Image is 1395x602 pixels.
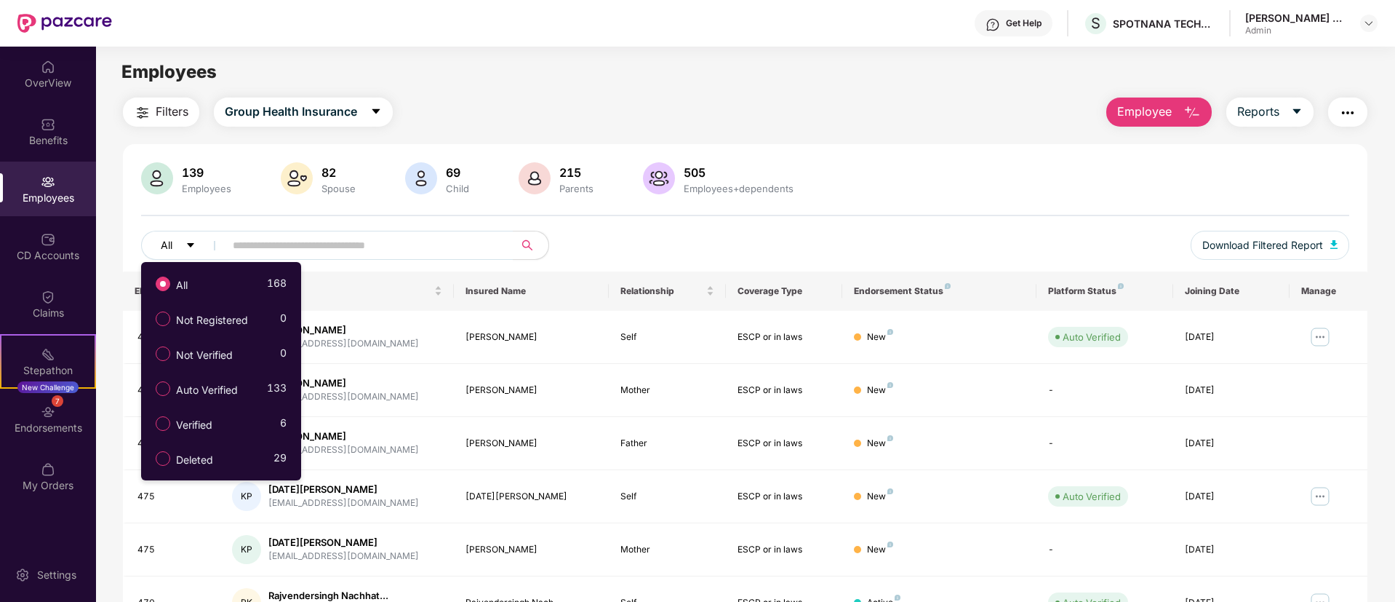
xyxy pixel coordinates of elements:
th: Employee Name [220,272,454,311]
img: svg+xml;base64,PHN2ZyB4bWxucz0iaHR0cDovL3d3dy53My5vcmcvMjAwMC9zdmciIHdpZHRoPSI4IiBoZWlnaHQ9IjgiIH... [887,382,893,388]
span: Deleted [170,452,219,468]
span: Filters [156,103,188,121]
div: [PERSON_NAME] Suraj [1245,11,1347,25]
div: [PERSON_NAME] [465,437,598,451]
div: Auto Verified [1063,330,1121,344]
img: svg+xml;base64,PHN2ZyBpZD0iRW5kb3JzZW1lbnRzIiB4bWxucz0iaHR0cDovL3d3dy53My5vcmcvMjAwMC9zdmciIHdpZH... [41,405,55,419]
img: svg+xml;base64,PHN2ZyB4bWxucz0iaHR0cDovL3d3dy53My5vcmcvMjAwMC9zdmciIHdpZHRoPSI4IiBoZWlnaHQ9IjgiIH... [1118,283,1124,289]
div: [EMAIL_ADDRESS][DOMAIN_NAME] [268,550,419,563]
img: svg+xml;base64,PHN2ZyB4bWxucz0iaHR0cDovL3d3dy53My5vcmcvMjAwMC9zdmciIHdpZHRoPSI4IiBoZWlnaHQ9IjgiIH... [887,435,893,441]
div: New [867,490,893,504]
div: [EMAIL_ADDRESS][DOMAIN_NAME] [268,390,419,404]
div: New [867,543,893,557]
span: Not Registered [170,312,254,328]
img: svg+xml;base64,PHN2ZyB4bWxucz0iaHR0cDovL3d3dy53My5vcmcvMjAwMC9zdmciIHdpZHRoPSI4IiBoZWlnaHQ9IjgiIH... [887,329,893,335]
div: [EMAIL_ADDRESS][DOMAIN_NAME] [268,443,419,457]
div: Get Help [1006,17,1042,29]
span: 0 [280,310,287,331]
button: Allcaret-down [141,231,230,260]
div: Self [620,330,714,344]
img: svg+xml;base64,PHN2ZyBpZD0iSG9tZSIgeG1sbnM9Imh0dHA6Ly93d3cudzMub3JnLzIwMDAvc3ZnIiB3aWR0aD0iMjAiIG... [41,60,55,74]
img: svg+xml;base64,PHN2ZyB4bWxucz0iaHR0cDovL3d3dy53My5vcmcvMjAwMC9zdmciIHhtbG5zOnhsaW5rPSJodHRwOi8vd3... [405,162,437,194]
span: Employee [1117,103,1172,121]
div: Child [443,183,472,194]
button: Reportscaret-down [1226,98,1314,127]
span: search [513,239,541,251]
div: ESCP or in laws [738,490,831,504]
img: svg+xml;base64,PHN2ZyB4bWxucz0iaHR0cDovL3d3dy53My5vcmcvMjAwMC9zdmciIHhtbG5zOnhsaW5rPSJodHRwOi8vd3... [281,162,313,194]
img: svg+xml;base64,PHN2ZyBpZD0iQ0RfQWNjb3VudHMiIGRhdGEtbmFtZT0iQ0QgQWNjb3VudHMiIHhtbG5zPSJodHRwOi8vd3... [41,232,55,247]
div: [DATE] [1185,437,1278,451]
div: ESCP or in laws [738,543,831,557]
div: [DATE] [1185,384,1278,397]
span: Auto Verified [170,382,244,398]
th: Coverage Type [726,272,842,311]
div: Parents [556,183,596,194]
img: svg+xml;base64,PHN2ZyB4bWxucz0iaHR0cDovL3d3dy53My5vcmcvMjAwMC9zdmciIHhtbG5zOnhsaW5rPSJodHRwOi8vd3... [1183,104,1201,122]
span: Employee Name [232,285,431,297]
button: search [513,231,549,260]
img: svg+xml;base64,PHN2ZyB4bWxucz0iaHR0cDovL3d3dy53My5vcmcvMjAwMC9zdmciIHhtbG5zOnhsaW5rPSJodHRwOi8vd3... [643,162,675,194]
span: Download Filtered Report [1202,237,1323,253]
div: 7 [52,395,63,407]
span: Verified [170,417,218,433]
div: [DATE][PERSON_NAME] [268,483,419,496]
div: 139 [179,165,234,180]
img: svg+xml;base64,PHN2ZyB4bWxucz0iaHR0cDovL3d3dy53My5vcmcvMjAwMC9zdmciIHdpZHRoPSIyMSIgaGVpZ2h0PSIyMC... [41,347,55,362]
td: - [1036,364,1172,417]
div: [EMAIL_ADDRESS][DOMAIN_NAME] [268,496,419,510]
div: Employees [179,183,234,194]
div: Spouse [319,183,359,194]
div: KP [232,535,261,564]
img: svg+xml;base64,PHN2ZyB4bWxucz0iaHR0cDovL3d3dy53My5vcmcvMjAwMC9zdmciIHdpZHRoPSI4IiBoZWlnaHQ9IjgiIH... [887,542,893,547]
img: svg+xml;base64,PHN2ZyB4bWxucz0iaHR0cDovL3d3dy53My5vcmcvMjAwMC9zdmciIHdpZHRoPSI4IiBoZWlnaHQ9IjgiIH... [945,283,951,289]
div: New [867,330,893,344]
div: KP [232,482,261,511]
button: Employee [1106,98,1212,127]
img: svg+xml;base64,PHN2ZyB4bWxucz0iaHR0cDovL3d3dy53My5vcmcvMjAwMC9zdmciIHhtbG5zOnhsaW5rPSJodHRwOi8vd3... [141,162,173,194]
span: 168 [267,275,287,296]
img: svg+xml;base64,PHN2ZyBpZD0iTXlfT3JkZXJzIiBkYXRhLW5hbWU9Ik15IE9yZGVycyIgeG1sbnM9Imh0dHA6Ly93d3cudz... [41,462,55,477]
button: Download Filtered Report [1191,231,1349,260]
span: 29 [273,450,287,471]
div: New [867,437,893,451]
span: caret-down [370,106,382,119]
div: Endorsement Status [854,285,1025,297]
span: All [161,237,172,253]
div: ESCP or in laws [738,330,831,344]
div: [DATE] [1185,490,1278,504]
div: 82 [319,165,359,180]
span: S [1091,15,1100,32]
span: Group Health Insurance [225,103,357,121]
div: Mother [620,543,714,557]
img: svg+xml;base64,PHN2ZyB4bWxucz0iaHR0cDovL3d3dy53My5vcmcvMjAwMC9zdmciIHdpZHRoPSI4IiBoZWlnaHQ9IjgiIH... [895,595,900,601]
span: EID [135,285,198,297]
div: 475 [137,543,209,557]
div: [PERSON_NAME] [465,330,598,344]
img: svg+xml;base64,PHN2ZyBpZD0iQ2xhaW0iIHhtbG5zPSJodHRwOi8vd3d3LnczLm9yZy8yMDAwL3N2ZyIgd2lkdGg9IjIwIi... [41,290,55,304]
div: ESCP or in laws [738,384,831,397]
button: Group Health Insurancecaret-down [214,98,393,127]
img: manageButton [1308,325,1332,349]
div: New Challenge [17,381,79,393]
div: [PERSON_NAME] [465,543,598,557]
div: Stepathon [1,363,95,378]
div: Settings [33,568,81,582]
th: Manage [1290,272,1367,311]
span: Not Verified [170,347,239,363]
span: 0 [280,345,287,366]
img: svg+xml;base64,PHN2ZyB4bWxucz0iaHR0cDovL3d3dy53My5vcmcvMjAwMC9zdmciIHdpZHRoPSIyNCIgaGVpZ2h0PSIyNC... [134,104,151,122]
img: svg+xml;base64,PHN2ZyBpZD0iRW1wbG95ZWVzIiB4bWxucz0iaHR0cDovL3d3dy53My5vcmcvMjAwMC9zdmciIHdpZHRoPS... [41,175,55,189]
div: Admin [1245,25,1347,36]
span: caret-down [185,240,196,252]
div: New [867,384,893,397]
div: 69 [443,165,472,180]
div: [EMAIL_ADDRESS][DOMAIN_NAME] [268,337,419,351]
img: New Pazcare Logo [17,14,112,33]
td: - [1036,417,1172,470]
div: SPOTNANA TECHNOLOGY PRIVATE LIMITED [1113,17,1215,31]
span: caret-down [1291,106,1303,119]
div: Self [620,490,714,504]
div: 215 [556,165,596,180]
span: Employees [121,61,217,82]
